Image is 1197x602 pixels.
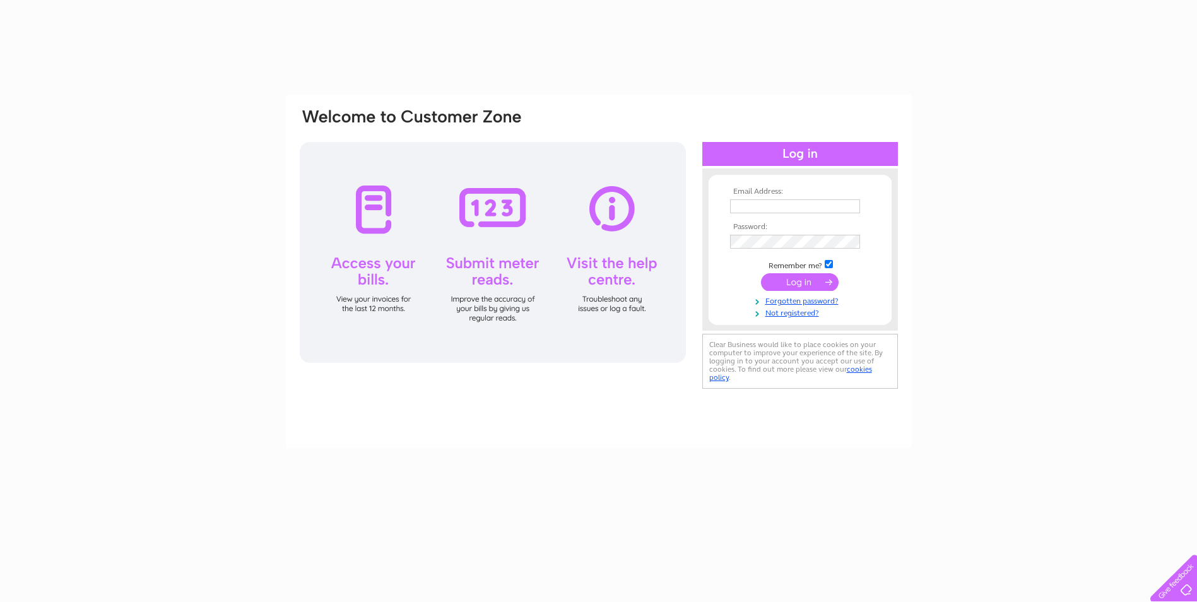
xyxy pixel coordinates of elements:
[702,334,898,389] div: Clear Business would like to place cookies on your computer to improve your experience of the sit...
[730,294,873,306] a: Forgotten password?
[730,306,873,318] a: Not registered?
[761,273,839,291] input: Submit
[727,223,873,232] th: Password:
[727,187,873,196] th: Email Address:
[727,258,873,271] td: Remember me?
[709,365,872,382] a: cookies policy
